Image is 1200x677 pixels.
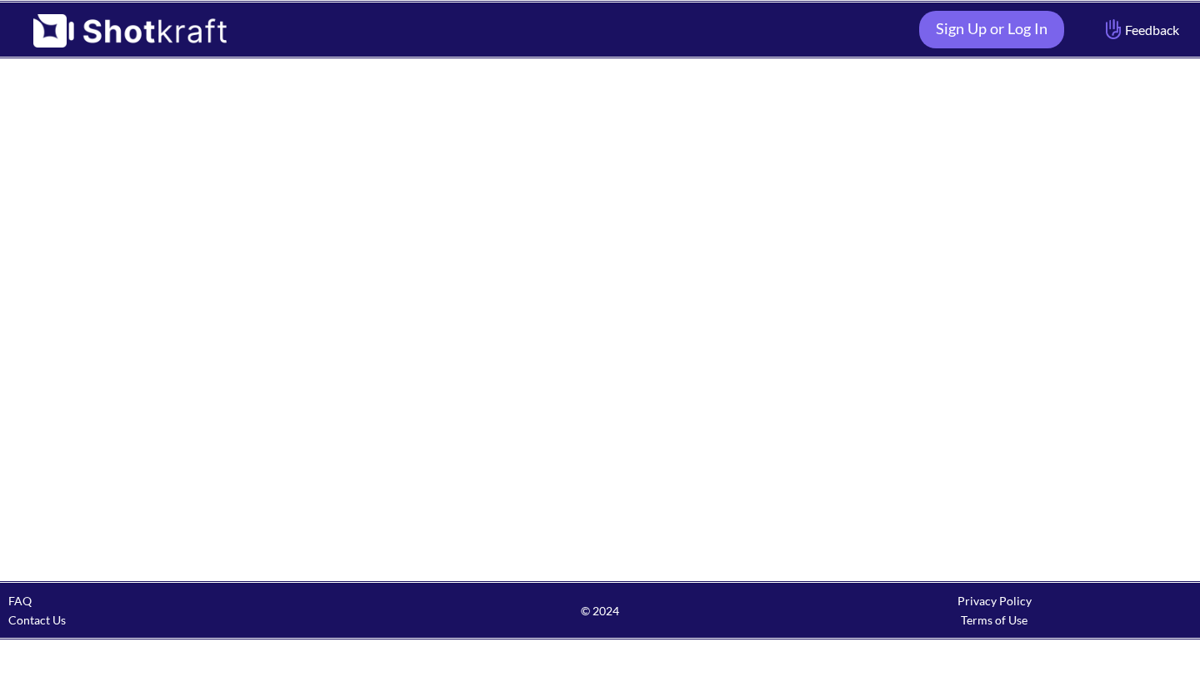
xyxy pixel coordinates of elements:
a: FAQ [8,594,32,608]
div: Privacy Policy [797,591,1192,610]
a: Contact Us [8,613,66,627]
span: Feedback [1102,20,1179,39]
img: Hand Icon [1102,15,1125,43]
span: © 2024 [402,601,797,620]
div: Terms of Use [797,610,1192,629]
a: Sign Up or Log In [919,11,1064,48]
